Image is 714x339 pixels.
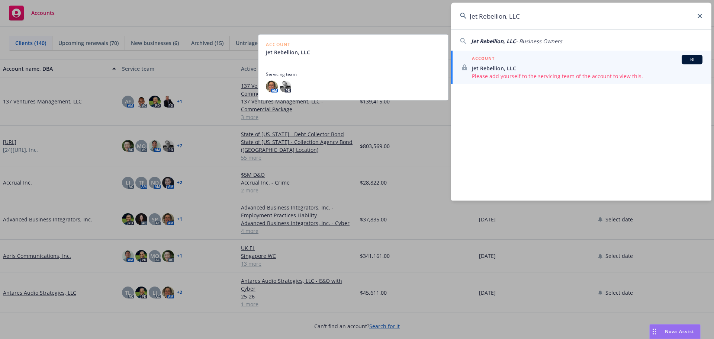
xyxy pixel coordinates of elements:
[472,55,495,64] h5: ACCOUNT
[649,324,701,339] button: Nova Assist
[451,3,711,29] input: Search...
[472,72,702,80] span: Please add yourself to the servicing team of the account to view this.
[472,64,702,72] span: Jet Rebellion, LLC
[471,38,516,45] span: Jet Rebellion, LLC
[665,328,694,335] span: Nova Assist
[516,38,562,45] span: - Business Owners
[685,56,699,63] span: BI
[451,51,711,84] a: ACCOUNTBIJet Rebellion, LLCPlease add yourself to the servicing team of the account to view this.
[650,324,659,339] div: Drag to move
